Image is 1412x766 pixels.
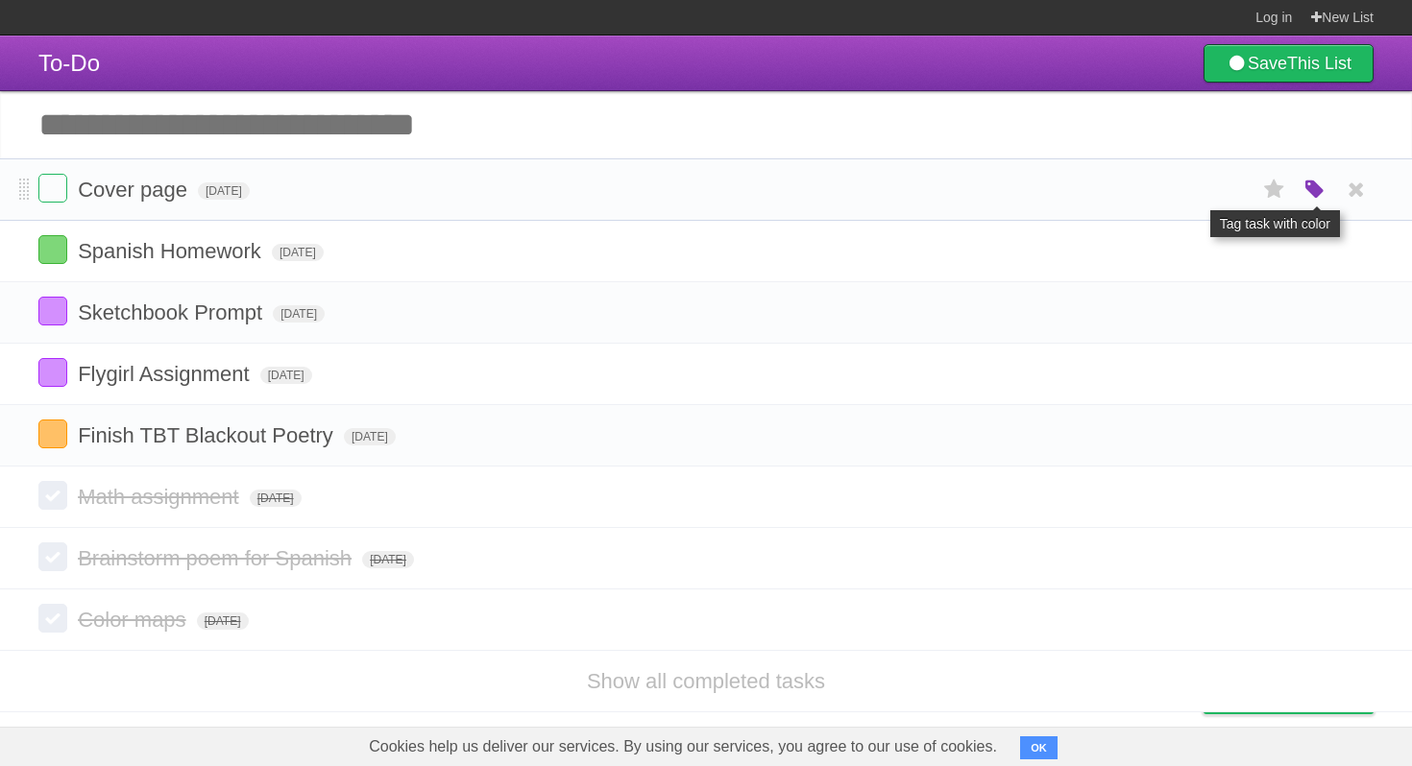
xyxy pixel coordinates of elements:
[344,428,396,445] span: [DATE]
[198,182,250,200] span: [DATE]
[38,50,100,76] span: To-Do
[273,305,325,323] span: [DATE]
[1256,174,1293,205] label: Star task
[38,604,67,633] label: Done
[38,542,67,571] label: Done
[38,481,67,510] label: Done
[78,608,190,632] span: Color maps
[350,728,1016,766] span: Cookies help us deliver our services. By using our services, you agree to our use of cookies.
[78,423,338,447] span: Finish TBT Blackout Poetry
[78,239,266,263] span: Spanish Homework
[78,362,255,386] span: Flygirl Assignment
[78,485,244,509] span: Math assignment
[250,490,302,507] span: [DATE]
[1204,44,1374,83] a: SaveThis List
[362,551,414,568] span: [DATE]
[1244,680,1364,713] span: Buy me a coffee
[260,367,312,384] span: [DATE]
[38,297,67,325] label: Done
[78,546,356,570] span: Brainstorm poem for Spanish
[38,358,67,387] label: Done
[78,178,192,202] span: Cover page
[38,174,67,203] label: Done
[1020,736,1058,759] button: OK
[38,235,67,264] label: Done
[197,612,249,630] span: [DATE]
[272,244,324,261] span: [DATE]
[38,419,67,448] label: Done
[1287,54,1351,73] b: This List
[587,669,825,693] a: Show all completed tasks
[78,300,267,324] span: Sketchbook Prompt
